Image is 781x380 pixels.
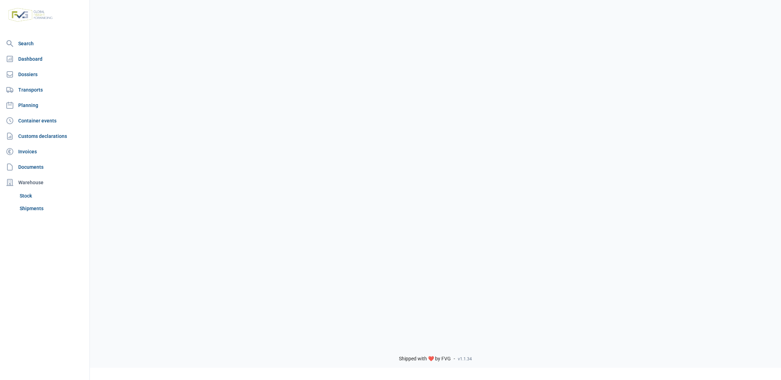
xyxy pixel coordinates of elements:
[3,36,87,51] a: Search
[454,356,455,362] span: -
[3,98,87,112] a: Planning
[3,52,87,66] a: Dashboard
[3,83,87,97] a: Transports
[3,67,87,81] a: Dossiers
[458,356,472,362] span: v1.1.34
[17,202,87,215] a: Shipments
[3,160,87,174] a: Documents
[399,356,451,362] span: Shipped with ❤️ by FVG
[17,189,87,202] a: Stock
[6,5,55,25] img: FVG - Global freight forwarding
[3,114,87,128] a: Container events
[3,129,87,143] a: Customs declarations
[3,145,87,159] a: Invoices
[3,175,87,189] div: Warehouse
